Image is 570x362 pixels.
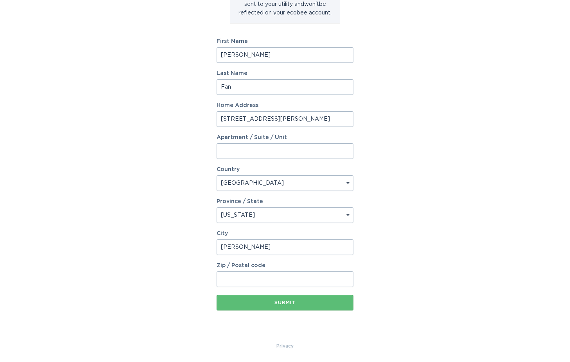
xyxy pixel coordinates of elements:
label: City [217,231,353,236]
label: Home Address [217,103,353,108]
div: Submit [220,300,350,305]
label: Zip / Postal code [217,263,353,268]
label: Last Name [217,71,353,76]
label: Country [217,167,240,172]
label: First Name [217,39,353,44]
label: Apartment / Suite / Unit [217,135,353,140]
label: Province / State [217,199,263,204]
a: Privacy Policy & Terms of Use [276,342,294,350]
button: Submit [217,295,353,310]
